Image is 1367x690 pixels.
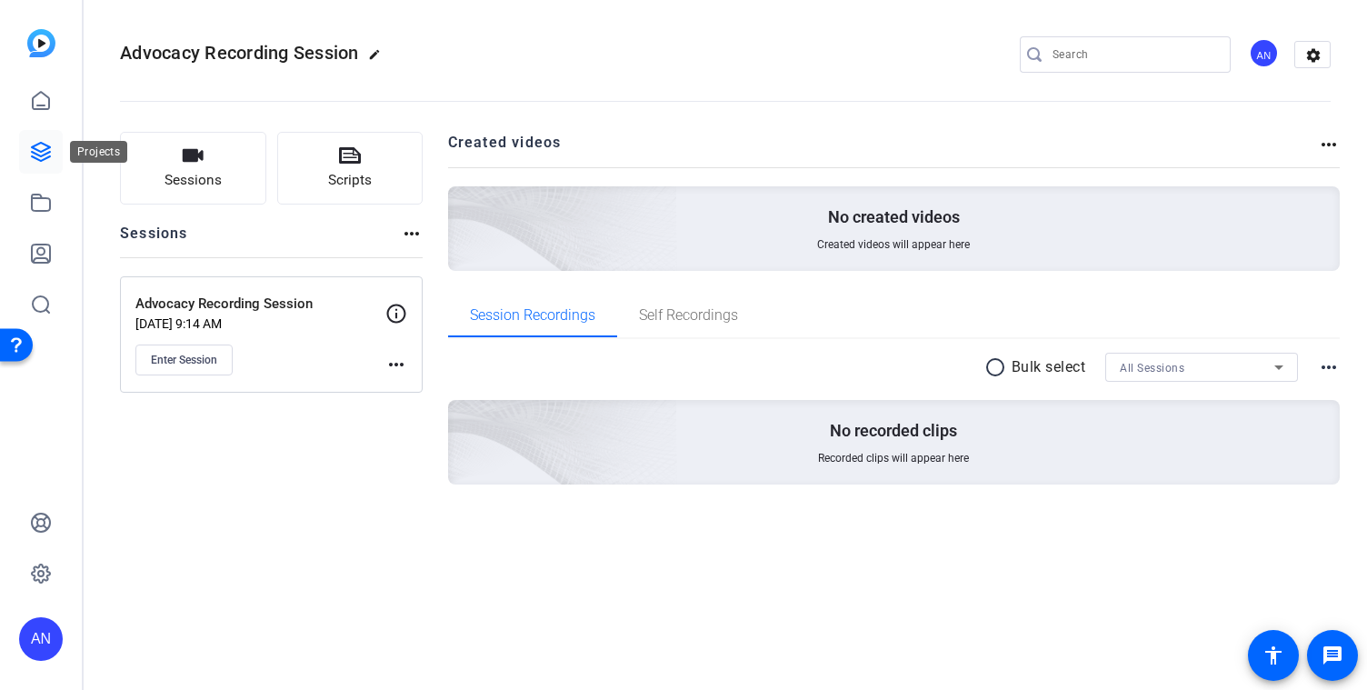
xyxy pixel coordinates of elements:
mat-icon: more_horiz [1318,356,1340,378]
span: Sessions [165,170,222,191]
span: Enter Session [151,353,217,367]
span: All Sessions [1120,362,1184,375]
button: Scripts [277,132,424,205]
mat-icon: more_horiz [1318,134,1340,155]
img: embarkstudio-empty-session.png [244,220,678,615]
span: Self Recordings [639,308,738,323]
button: Enter Session [135,345,233,375]
mat-icon: accessibility [1262,645,1284,666]
button: Sessions [120,132,266,205]
ngx-avatar: Adrian Nuno [1249,38,1281,70]
mat-icon: settings [1295,42,1332,69]
mat-icon: more_horiz [401,223,423,245]
mat-icon: more_horiz [385,354,407,375]
div: AN [19,617,63,661]
mat-icon: radio_button_unchecked [984,356,1012,378]
p: No recorded clips [830,420,957,442]
mat-icon: edit [368,48,390,70]
mat-icon: message [1322,645,1343,666]
span: Scripts [328,170,372,191]
span: Created videos will appear here [817,237,970,252]
span: Advocacy Recording Session [120,42,359,64]
span: Session Recordings [470,308,595,323]
div: Projects [70,141,127,163]
p: [DATE] 9:14 AM [135,316,385,331]
img: Creted videos background [244,6,678,401]
p: Bulk select [1012,356,1086,378]
p: Advocacy Recording Session [135,294,385,315]
h2: Created videos [448,132,1319,167]
p: No created videos [828,206,960,228]
span: Recorded clips will appear here [818,451,969,465]
h2: Sessions [120,223,188,257]
div: AN [1249,38,1279,68]
img: blue-gradient.svg [27,29,55,57]
input: Search [1053,44,1216,65]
